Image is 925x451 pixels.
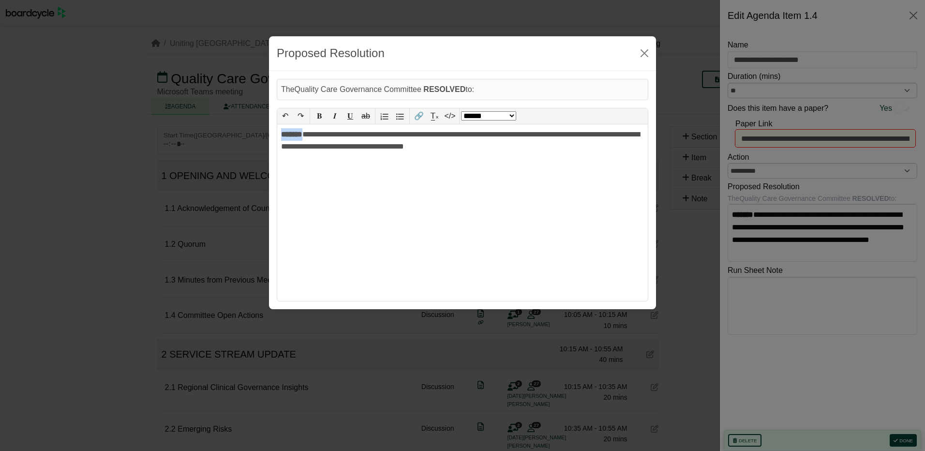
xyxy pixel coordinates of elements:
[312,108,327,124] button: 𝐁
[358,108,373,124] button: ab
[637,45,652,61] button: Close
[361,112,370,120] s: ab
[277,79,648,100] div: The Quality Care Governance Committee to:
[377,108,392,124] button: Numbered list
[392,108,408,124] button: Bullet list
[343,108,358,124] button: 𝐔
[423,85,465,93] b: RESOLVED
[442,108,458,124] button: </>
[327,108,343,124] button: 𝑰
[293,108,308,124] button: ↷
[277,44,385,62] div: Proposed Resolution
[277,108,293,124] button: ↶
[411,108,427,124] button: 🔗
[427,108,442,124] button: T̲ₓ
[347,112,353,120] span: 𝐔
